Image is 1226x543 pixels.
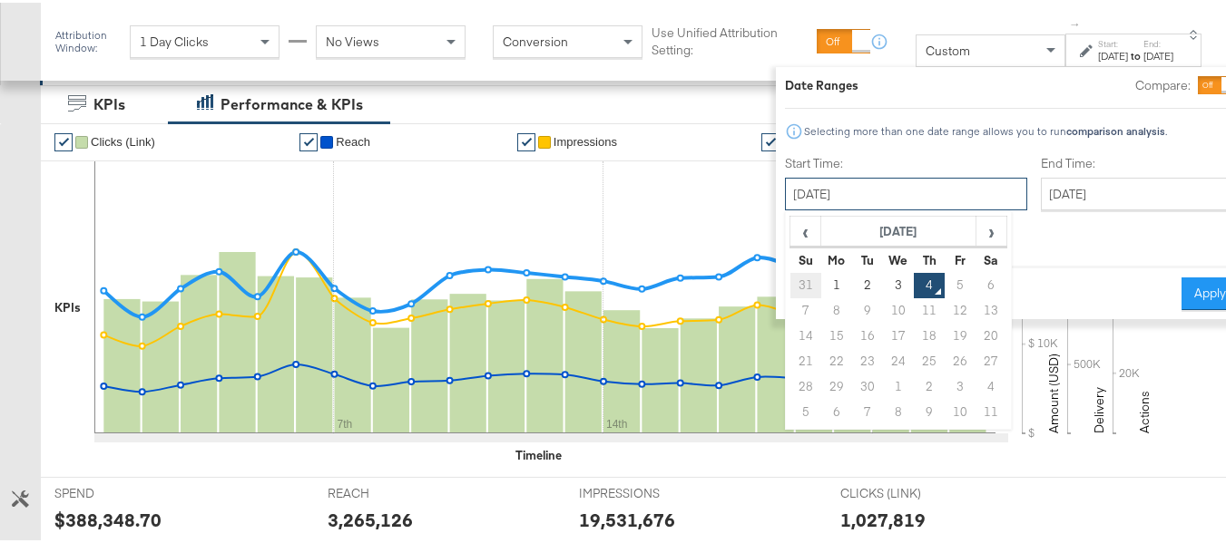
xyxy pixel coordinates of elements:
a: ✔ [517,131,535,149]
td: 10 [946,397,976,422]
label: End: [1143,35,1173,47]
td: 9 [852,296,883,321]
th: Th [914,245,945,270]
span: Clicks (Link) [91,132,155,146]
td: 10 [883,296,914,321]
span: Custom [926,40,970,56]
div: Date Ranges [785,74,858,92]
div: 1,027,819 [840,504,926,530]
div: 19,531,676 [579,504,675,530]
td: 4 [976,372,1007,397]
td: 18 [914,321,945,346]
div: [DATE] [1143,46,1173,61]
span: CLICKS (LINK) [840,482,976,499]
td: 1 [821,270,852,296]
td: 2 [852,270,883,296]
td: 8 [821,296,852,321]
td: 21 [790,346,821,372]
div: Performance & KPIs [221,92,363,112]
td: 8 [883,397,914,422]
strong: comparison analysis [1066,121,1165,135]
td: 4 [914,270,945,296]
label: Compare: [1135,74,1191,92]
div: 3,265,126 [328,504,413,530]
td: 7 [790,296,821,321]
span: Reach [336,132,370,146]
td: 23 [852,346,883,372]
td: 12 [946,296,976,321]
div: KPIs [93,92,125,112]
td: 22 [821,346,852,372]
span: Impressions [554,132,617,146]
th: Sa [976,245,1007,270]
span: No Views [326,31,379,47]
td: 29 [821,372,852,397]
label: Start Time: [785,152,1027,170]
span: SPEND [54,482,191,499]
div: Selecting more than one date range allows you to run . [803,122,1168,135]
td: 11 [914,296,945,321]
span: IMPRESSIONS [579,482,715,499]
td: 6 [976,270,1007,296]
td: 15 [821,321,852,346]
div: Attribution Window: [54,26,121,52]
div: $388,348.70 [54,504,162,530]
div: KPIs [54,296,81,314]
td: 27 [976,346,1007,372]
span: › [977,215,1005,242]
text: Actions [1136,388,1152,431]
td: 6 [821,397,852,422]
td: 7 [852,397,883,422]
td: 31 [790,270,821,296]
td: 2 [914,372,945,397]
th: Tu [852,245,883,270]
th: Su [790,245,821,270]
td: 28 [790,372,821,397]
td: 26 [946,346,976,372]
td: 13 [976,296,1007,321]
td: 14 [790,321,821,346]
th: Fr [946,245,976,270]
span: ↑ [1067,19,1084,25]
text: Amount (USD) [1045,351,1062,431]
span: ‹ [791,215,819,242]
td: 3 [946,372,976,397]
a: ✔ [299,131,318,149]
th: Mo [821,245,852,270]
td: 5 [946,270,976,296]
th: We [883,245,914,270]
a: ✔ [54,131,73,149]
td: 3 [883,270,914,296]
td: 5 [790,397,821,422]
td: 30 [852,372,883,397]
td: 9 [914,397,945,422]
td: 19 [946,321,976,346]
span: Conversion [503,31,568,47]
label: Use Unified Attribution Setting: [652,22,809,55]
span: 1 Day Clicks [140,31,209,47]
td: 16 [852,321,883,346]
th: [DATE] [821,214,976,245]
div: Timeline [515,444,562,461]
strong: to [1128,46,1143,60]
td: 20 [976,321,1007,346]
td: 24 [883,346,914,372]
td: 17 [883,321,914,346]
div: [DATE] [1098,46,1128,61]
td: 11 [976,397,1007,422]
td: 1 [883,372,914,397]
a: ✔ [761,131,780,149]
label: Start: [1098,35,1128,47]
text: Delivery [1091,384,1107,431]
td: 25 [914,346,945,372]
span: REACH [328,482,464,499]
